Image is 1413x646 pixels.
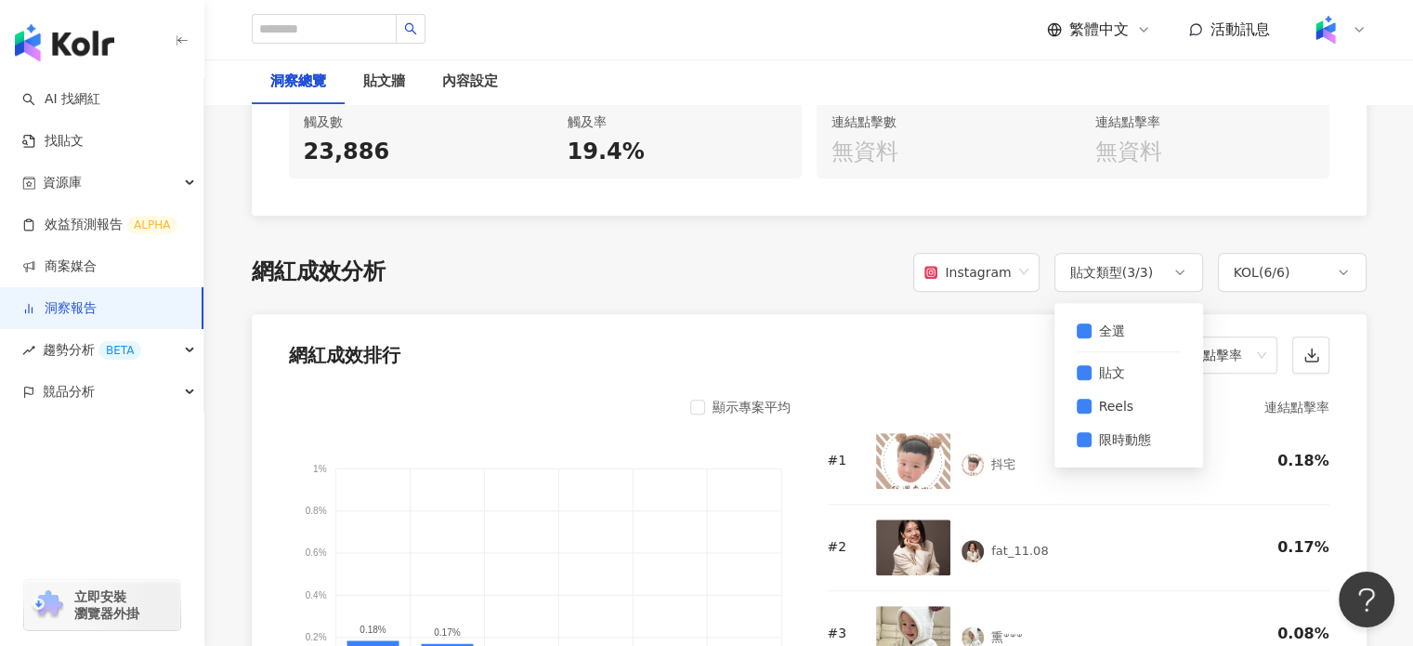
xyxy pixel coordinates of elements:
div: # 2 [828,538,862,557]
div: fat_11.08 [991,542,1048,560]
div: 抖宅 [991,455,1015,474]
div: 顯示專案平均 [713,396,791,418]
div: 觸及數 [304,111,523,133]
span: 活動訊息 [1210,20,1270,38]
div: 洞察總覽 [270,71,326,93]
span: 貼文 [1092,363,1132,383]
div: # 3 [828,625,862,643]
div: BETA [98,341,141,360]
div: 網紅成效排行 [289,342,400,368]
tspan: 0.6% [305,547,326,558]
img: logo [15,24,114,61]
div: 觸及率 [568,111,787,133]
a: 洞察報告 [22,299,97,318]
img: post-image [876,433,950,489]
tspan: 1% [313,463,327,473]
a: 商案媒合 [22,257,97,276]
div: 23,886 [304,137,523,168]
div: 無資料 [1095,137,1315,168]
span: 繁體中文 [1069,20,1129,40]
div: Instagram [924,255,1011,290]
a: 效益預測報告ALPHA [22,216,177,234]
span: 連結點擊率 [1177,337,1266,373]
div: 貼文類型 ( 3 / 3 ) [1070,261,1154,283]
a: 找貼文 [22,132,84,151]
div: 貼文牆 [363,71,405,93]
div: 0.08% [1263,624,1329,644]
span: 限時動態 [1092,429,1158,450]
div: 網紅成效分析 [252,257,386,288]
tspan: 0.8% [305,506,326,516]
span: rise [22,344,35,357]
img: KOL Avatar [962,540,984,562]
div: 內容設定 [442,71,498,93]
div: 無資料 [831,137,1051,168]
tspan: 0.4% [305,590,326,600]
a: chrome extension立即安裝 瀏覽器外掛 [24,580,180,630]
img: Kolr%20app%20icon%20%281%29.png [1308,12,1343,47]
img: post-image [876,520,950,575]
span: search [404,22,417,35]
div: # 1 [828,452,862,470]
span: 立即安裝 瀏覽器外掛 [74,588,139,622]
div: 連結點擊數 [831,111,1051,133]
div: 0.18% [1263,451,1329,471]
span: 資源庫 [43,162,82,204]
div: 0.17% [1263,537,1329,558]
iframe: Help Scout Beacon - Open [1339,572,1394,627]
span: 趨勢分析 [43,329,141,371]
div: 連結點擊率 [828,396,1329,418]
tspan: 0.2% [305,632,326,642]
div: KOL ( 6 / 6 ) [1234,261,1290,283]
img: KOL Avatar [962,454,984,476]
span: Reels [1092,396,1142,416]
div: 連結點擊率 [1095,111,1315,133]
img: chrome extension [30,590,66,620]
span: 競品分析 [43,371,95,413]
div: 19.4% [568,137,787,168]
a: searchAI 找網紅 [22,90,100,109]
span: 全選 [1092,321,1132,341]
